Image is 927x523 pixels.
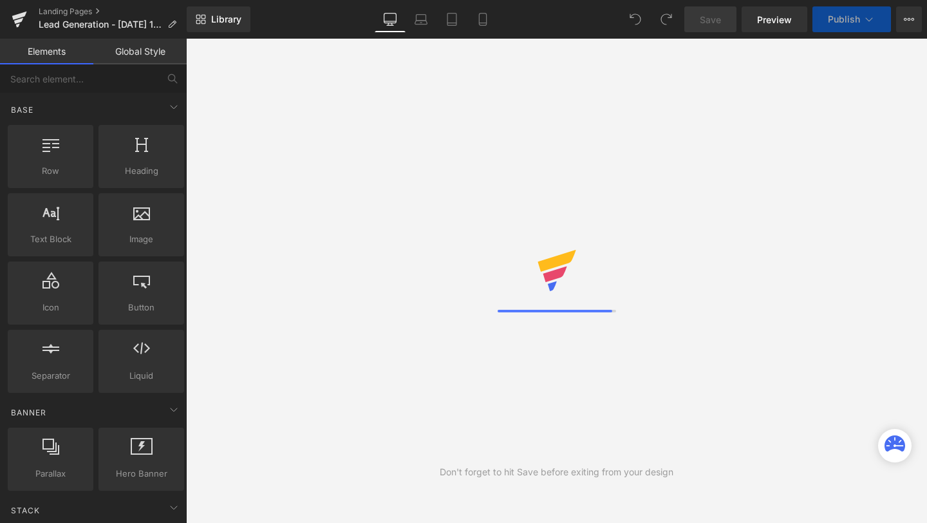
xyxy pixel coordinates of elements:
[436,6,467,32] a: Tablet
[10,504,41,517] span: Stack
[406,6,436,32] a: Laptop
[12,233,89,246] span: Text Block
[102,164,180,178] span: Heading
[102,301,180,314] span: Button
[12,467,89,480] span: Parallax
[10,104,35,116] span: Base
[700,13,721,26] span: Save
[623,6,648,32] button: Undo
[812,6,891,32] button: Publish
[93,39,187,64] a: Global Style
[467,6,498,32] a: Mobile
[102,467,180,480] span: Hero Banner
[12,164,89,178] span: Row
[12,369,89,383] span: Separator
[742,6,807,32] a: Preview
[653,6,679,32] button: Redo
[12,301,89,314] span: Icon
[39,6,187,17] a: Landing Pages
[39,19,162,30] span: Lead Generation - [DATE] 15:53:20
[828,14,860,24] span: Publish
[896,6,922,32] button: More
[187,6,250,32] a: New Library
[440,465,673,479] div: Don't forget to hit Save before exiting from your design
[375,6,406,32] a: Desktop
[757,13,792,26] span: Preview
[102,233,180,246] span: Image
[10,406,48,419] span: Banner
[102,369,180,383] span: Liquid
[211,14,241,25] span: Library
